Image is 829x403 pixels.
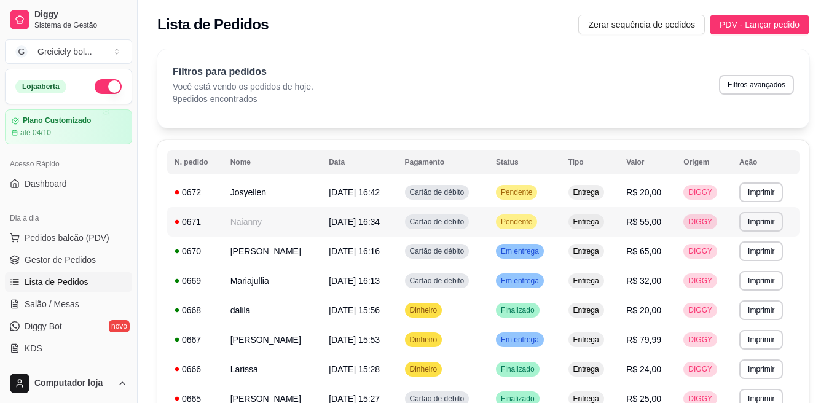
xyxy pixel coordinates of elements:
span: Finalizado [498,305,537,315]
p: Filtros para pedidos [173,65,313,79]
span: [DATE] 15:53 [329,335,380,345]
span: Cartão de débito [407,246,467,256]
td: Naianny [223,207,321,237]
span: Entrega [571,276,602,286]
button: Imprimir [739,182,783,202]
td: Larissa [223,354,321,384]
span: Diggy [34,9,127,20]
span: R$ 55,00 [626,217,661,227]
th: Ação [732,150,800,174]
button: Select a team [5,39,132,64]
span: G [15,45,28,58]
span: Dinheiro [407,364,440,374]
span: [DATE] 16:13 [329,276,380,286]
p: Você está vendo os pedidos de hoje. [173,80,313,93]
span: DIGGY [686,217,715,227]
td: Josyellen [223,178,321,207]
span: R$ 20,00 [626,187,661,197]
button: Imprimir [739,300,783,320]
span: Zerar sequência de pedidos [588,18,695,31]
a: Lista de Pedidos [5,272,132,292]
span: R$ 79,99 [626,335,661,345]
span: Em entrega [498,276,541,286]
span: Entrega [571,305,602,315]
td: [PERSON_NAME] [223,237,321,266]
p: 9 pedidos encontrados [173,93,313,105]
div: Dia a dia [5,208,132,228]
span: Diggy Bot [25,320,62,332]
span: [DATE] 15:28 [329,364,380,374]
article: Plano Customizado [23,116,91,125]
span: Cartão de débito [407,217,467,227]
button: Imprimir [739,330,783,350]
span: Em entrega [498,335,541,345]
div: Acesso Rápido [5,154,132,174]
td: Mariajullia [223,266,321,295]
span: DIGGY [686,187,715,197]
span: Entrega [571,187,602,197]
button: Imprimir [739,212,783,232]
span: Sistema de Gestão [34,20,127,30]
span: R$ 32,00 [626,276,661,286]
span: Entrega [571,364,602,374]
td: dalila [223,295,321,325]
a: Diggy Botnovo [5,316,132,336]
span: Cartão de débito [407,276,467,286]
span: DIGGY [686,335,715,345]
span: Em entrega [498,246,541,256]
span: PDV - Lançar pedido [720,18,800,31]
div: 0668 [175,304,216,316]
div: 0671 [175,216,216,228]
span: R$ 20,00 [626,305,661,315]
span: Finalizado [498,364,537,374]
span: Pedidos balcão (PDV) [25,232,109,244]
span: R$ 65,00 [626,246,661,256]
th: Valor [619,150,676,174]
div: 0669 [175,275,216,287]
a: Plano Customizadoaté 04/10 [5,109,132,144]
td: [PERSON_NAME] [223,325,321,354]
a: Salão / Mesas [5,294,132,314]
th: Status [489,150,561,174]
span: [DATE] 16:16 [329,246,380,256]
span: Gestor de Pedidos [25,254,96,266]
span: Entrega [571,335,602,345]
div: 0672 [175,186,216,198]
div: Loja aberta [15,80,66,93]
button: Imprimir [739,241,783,261]
th: Nome [223,150,321,174]
span: [DATE] 15:56 [329,305,380,315]
th: N. pedido [167,150,223,174]
button: Imprimir [739,271,783,291]
span: Salão / Mesas [25,298,79,310]
th: Pagamento [398,150,489,174]
span: DIGGY [686,364,715,374]
span: Entrega [571,246,602,256]
span: Dashboard [25,178,67,190]
span: [DATE] 16:42 [329,187,380,197]
span: DIGGY [686,305,715,315]
span: KDS [25,342,42,354]
button: Imprimir [739,359,783,379]
span: Computador loja [34,378,112,389]
h2: Lista de Pedidos [157,15,269,34]
a: Dashboard [5,174,132,194]
th: Tipo [561,150,619,174]
div: 0670 [175,245,216,257]
span: Lista de Pedidos [25,276,88,288]
span: R$ 24,00 [626,364,661,374]
th: Data [321,150,397,174]
button: Pedidos balcão (PDV) [5,228,132,248]
span: Pendente [498,217,535,227]
span: Pendente [498,187,535,197]
a: DiggySistema de Gestão [5,5,132,34]
span: Entrega [571,217,602,227]
th: Origem [676,150,732,174]
span: DIGGY [686,246,715,256]
button: Zerar sequência de pedidos [578,15,705,34]
a: Gestor de Pedidos [5,250,132,270]
a: KDS [5,338,132,358]
article: até 04/10 [20,128,51,138]
div: Greiciely bol ... [37,45,92,58]
button: Alterar Status [95,79,122,94]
